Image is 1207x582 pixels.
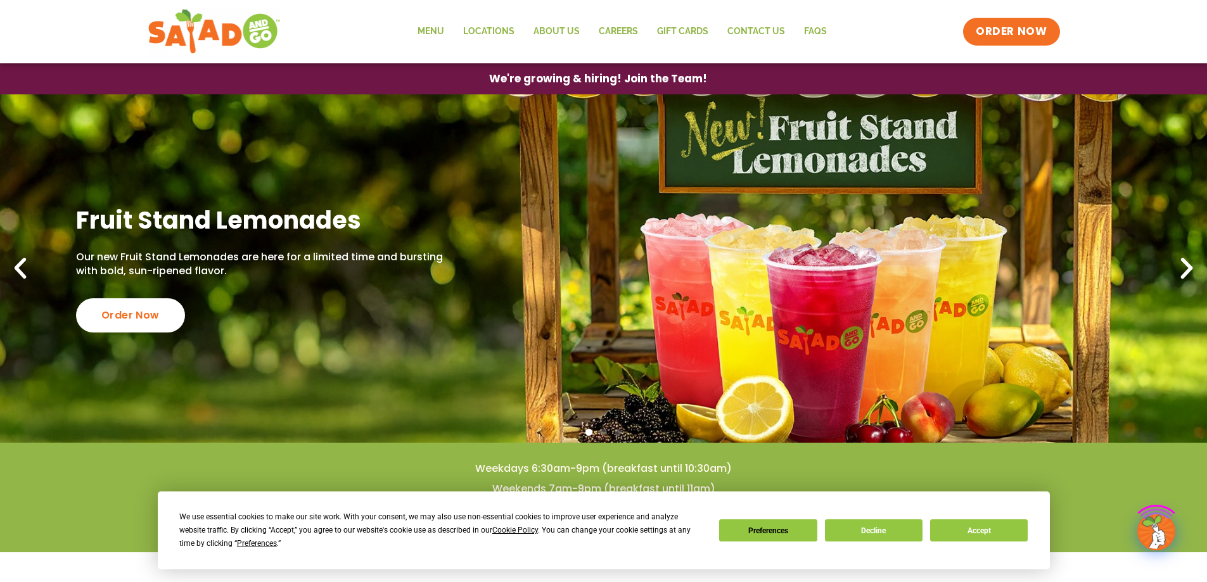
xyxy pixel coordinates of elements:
[825,519,923,541] button: Decline
[930,519,1028,541] button: Accept
[237,539,277,548] span: Preferences
[25,482,1182,496] h4: Weekends 7am-9pm (breakfast until 11am)
[718,17,795,46] a: Contact Us
[408,17,454,46] a: Menu
[600,429,607,436] span: Go to slide 2
[795,17,836,46] a: FAQs
[492,526,538,535] span: Cookie Policy
[408,17,836,46] nav: Menu
[648,17,718,46] a: GIFT CARDS
[454,17,524,46] a: Locations
[963,18,1059,46] a: ORDER NOW
[6,255,34,282] div: Previous slide
[25,462,1182,476] h4: Weekdays 6:30am-9pm (breakfast until 10:30am)
[76,298,185,332] div: Order Now
[158,491,1050,569] div: Cookie Consent Prompt
[1173,255,1201,282] div: Next slide
[524,17,589,46] a: About Us
[489,73,707,84] span: We're growing & hiring! Join the Team!
[470,64,726,94] a: We're growing & hiring! Join the Team!
[719,519,817,541] button: Preferences
[179,510,704,550] div: We use essential cookies to make our site work. With your consent, we may also use non-essential ...
[976,24,1047,39] span: ORDER NOW
[76,250,449,279] p: Our new Fruit Stand Lemonades are here for a limited time and bursting with bold, sun-ripened fla...
[76,205,449,236] h2: Fruit Stand Lemonades
[148,6,281,57] img: new-SAG-logo-768×292
[615,429,622,436] span: Go to slide 3
[589,17,648,46] a: Careers
[585,429,592,436] span: Go to slide 1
